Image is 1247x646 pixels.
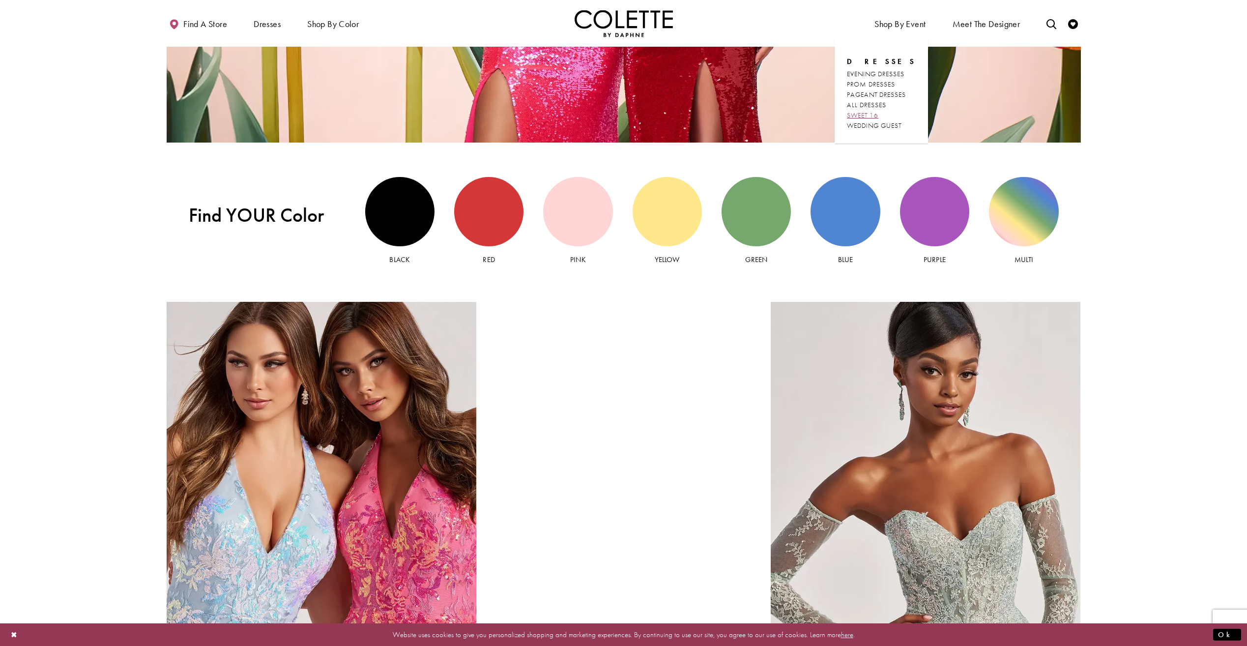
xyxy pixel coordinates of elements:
[167,10,230,37] a: Find a store
[847,57,916,66] span: Dresses
[847,89,916,100] a: PAGEANT DRESSES
[811,177,880,246] div: Blue view
[543,177,612,265] a: Pink view Pink
[900,177,969,246] div: Purple view
[307,19,359,29] span: Shop by color
[454,177,523,265] a: Red view Red
[365,177,435,265] a: Black view Black
[847,80,895,88] span: PROM DRESSES
[183,19,227,29] span: Find a store
[847,90,906,99] span: PAGEANT DRESSES
[1066,10,1080,37] a: Check Wishlist
[924,255,945,264] span: Purple
[365,177,435,246] div: Black view
[1044,10,1059,37] a: Toggle search
[953,19,1020,29] span: Meet the designer
[950,10,1023,37] a: Meet the designer
[989,177,1058,265] a: Multi view Multi
[633,177,702,265] a: Yellow view Yellow
[570,255,585,264] span: Pink
[305,10,361,37] span: Shop by color
[254,19,281,29] span: Dresses
[847,69,916,79] a: EVENING DRESSES
[838,255,853,264] span: Blue
[483,255,494,264] span: Red
[6,626,23,643] button: Close Dialog
[811,177,880,265] a: Blue view Blue
[575,10,673,37] img: Colette by Daphne
[847,100,916,110] a: ALL DRESSES
[655,255,679,264] span: Yellow
[722,177,791,265] a: Green view Green
[841,629,853,639] a: here
[633,177,702,246] div: Yellow view
[71,628,1176,641] p: Website uses cookies to give you personalized shopping and marketing experiences. By continuing t...
[872,10,928,37] span: Shop By Event
[847,111,878,119] span: SWEET 16
[847,79,916,89] a: PROM DRESSES
[251,10,283,37] span: Dresses
[847,69,904,78] span: EVENING DRESSES
[847,110,916,120] a: SWEET 16
[847,100,886,109] span: ALL DRESSES
[722,177,791,246] div: Green view
[1015,255,1033,264] span: Multi
[454,177,523,246] div: Red view
[389,255,409,264] span: Black
[847,120,916,131] a: WEDDING GUEST
[989,177,1058,246] div: Multi view
[575,10,673,37] a: Visit Home Page
[745,255,767,264] span: Green
[847,121,901,130] span: WEDDING GUEST
[1213,628,1241,641] button: Submit Dialog
[874,19,926,29] span: Shop By Event
[543,177,612,246] div: Pink view
[900,177,969,265] a: Purple view Purple
[189,204,343,227] span: Find YOUR Color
